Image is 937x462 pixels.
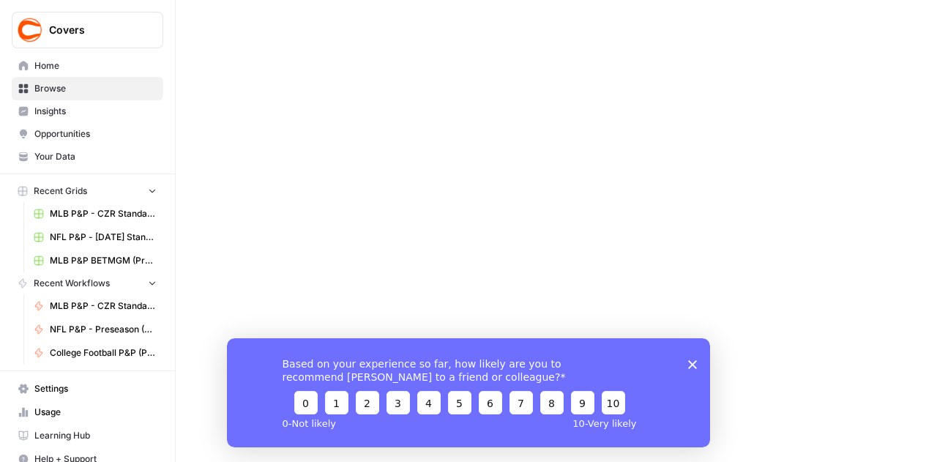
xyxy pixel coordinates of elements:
[27,202,163,226] a: MLB P&P - CZR Standard (Production) Grid
[27,226,163,249] a: NFL P&P - [DATE] Standard (Production) Grid
[50,299,157,313] span: MLB P&P - CZR Standard (Production)
[50,323,157,336] span: NFL P&P - Preseason (Production)
[34,277,110,290] span: Recent Workflows
[12,272,163,294] button: Recent Workflows
[227,338,710,447] iframe: Survey from AirOps
[34,59,157,72] span: Home
[50,207,157,220] span: MLB P&P - CZR Standard (Production) Grid
[12,400,163,424] a: Usage
[12,145,163,168] a: Your Data
[34,429,157,442] span: Learning Hub
[34,185,87,198] span: Recent Grids
[34,150,157,163] span: Your Data
[12,77,163,100] a: Browse
[27,318,163,341] a: NFL P&P - Preseason (Production)
[50,231,157,244] span: NFL P&P - [DATE] Standard (Production) Grid
[12,180,163,202] button: Recent Grids
[27,249,163,272] a: MLB P&P BETMGM (Production) Grid (1)
[34,406,157,419] span: Usage
[12,122,163,146] a: Opportunities
[50,346,157,359] span: College Football P&P (Production)
[34,382,157,395] span: Settings
[12,100,163,123] a: Insights
[50,254,157,267] span: MLB P&P BETMGM (Production) Grid (1)
[12,12,163,48] button: Workspace: Covers
[27,294,163,318] a: MLB P&P - CZR Standard (Production)
[17,17,43,43] img: Covers Logo
[12,424,163,447] a: Learning Hub
[34,105,157,118] span: Insights
[34,82,157,95] span: Browse
[12,54,163,78] a: Home
[34,127,157,141] span: Opportunities
[49,23,138,37] span: Covers
[12,377,163,400] a: Settings
[27,341,163,365] a: College Football P&P (Production)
